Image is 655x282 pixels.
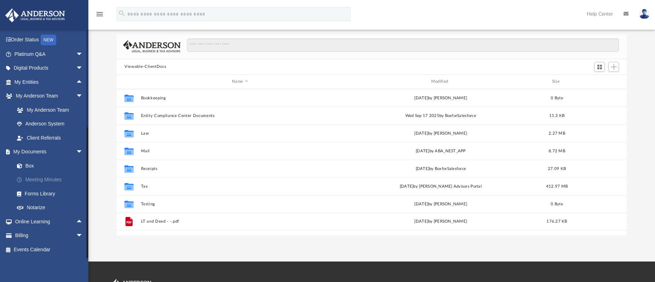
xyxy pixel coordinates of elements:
[141,113,339,118] button: Entity Compliance Center Documents
[5,33,94,47] a: Order StatusNEW
[41,35,56,45] div: NEW
[10,159,90,173] a: Box
[76,89,90,104] span: arrow_drop_down
[5,61,94,75] a: Digital Productsarrow_drop_down
[118,10,126,17] i: search
[551,202,563,206] span: 0 Byte
[5,215,90,229] a: Online Learningarrow_drop_up
[342,78,540,85] div: Modified
[342,95,540,101] div: [DATE] by [PERSON_NAME]
[76,145,90,159] span: arrow_drop_down
[10,131,90,145] a: Client Referrals
[594,62,605,72] button: Switch to Grid View
[76,215,90,229] span: arrow_drop_up
[124,64,166,70] button: Viewable-ClientDocs
[141,184,339,189] button: Tax
[76,61,90,76] span: arrow_drop_down
[5,75,94,89] a: My Entitiesarrow_drop_up
[543,78,571,85] div: Size
[549,149,565,153] span: 8.72 MB
[5,47,94,61] a: Platinum Q&Aarrow_drop_down
[95,10,104,18] i: menu
[10,173,94,187] a: Meeting Minutes
[342,218,540,225] div: [DATE] by [PERSON_NAME]
[10,187,90,201] a: Forms Library
[76,229,90,243] span: arrow_drop_down
[549,113,565,117] span: 11.3 KB
[342,183,540,189] div: [DATE] by [PERSON_NAME] Advisors Portal
[141,149,339,153] button: Mail
[10,103,87,117] a: My Anderson Team
[342,112,540,119] div: Wed Sep 17 2025 by BoxforSalesforce
[141,131,339,136] button: Law
[5,145,94,159] a: My Documentsarrow_drop_down
[551,96,563,100] span: 0 Byte
[10,201,94,215] a: Notarize
[76,75,90,89] span: arrow_drop_up
[141,202,339,206] button: Testing
[117,89,627,235] div: grid
[10,117,90,131] a: Anderson System
[342,165,540,172] div: [DATE] by BoxforSalesforce
[141,96,339,100] button: Bookkeeping
[3,8,67,22] img: Anderson Advisors Platinum Portal
[608,62,619,72] button: Add
[141,78,339,85] div: Name
[76,47,90,61] span: arrow_drop_down
[141,219,339,224] button: LT and Deed - -.pdf
[639,9,650,19] img: User Pic
[548,166,566,170] span: 27.09 KB
[5,229,94,243] a: Billingarrow_drop_down
[342,201,540,207] div: [DATE] by [PERSON_NAME]
[187,39,619,52] input: Search files and folders
[549,131,565,135] span: 2.27 MB
[546,184,568,188] span: 412.97 MB
[120,78,138,85] div: id
[342,148,540,154] div: [DATE] by ABA_NEST_APP
[546,219,567,223] span: 176.27 KB
[574,78,624,85] div: id
[5,242,94,257] a: Events Calendar
[5,89,90,103] a: My Anderson Teamarrow_drop_down
[342,130,540,136] div: [DATE] by [PERSON_NAME]
[95,13,104,18] a: menu
[141,166,339,171] button: Receipts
